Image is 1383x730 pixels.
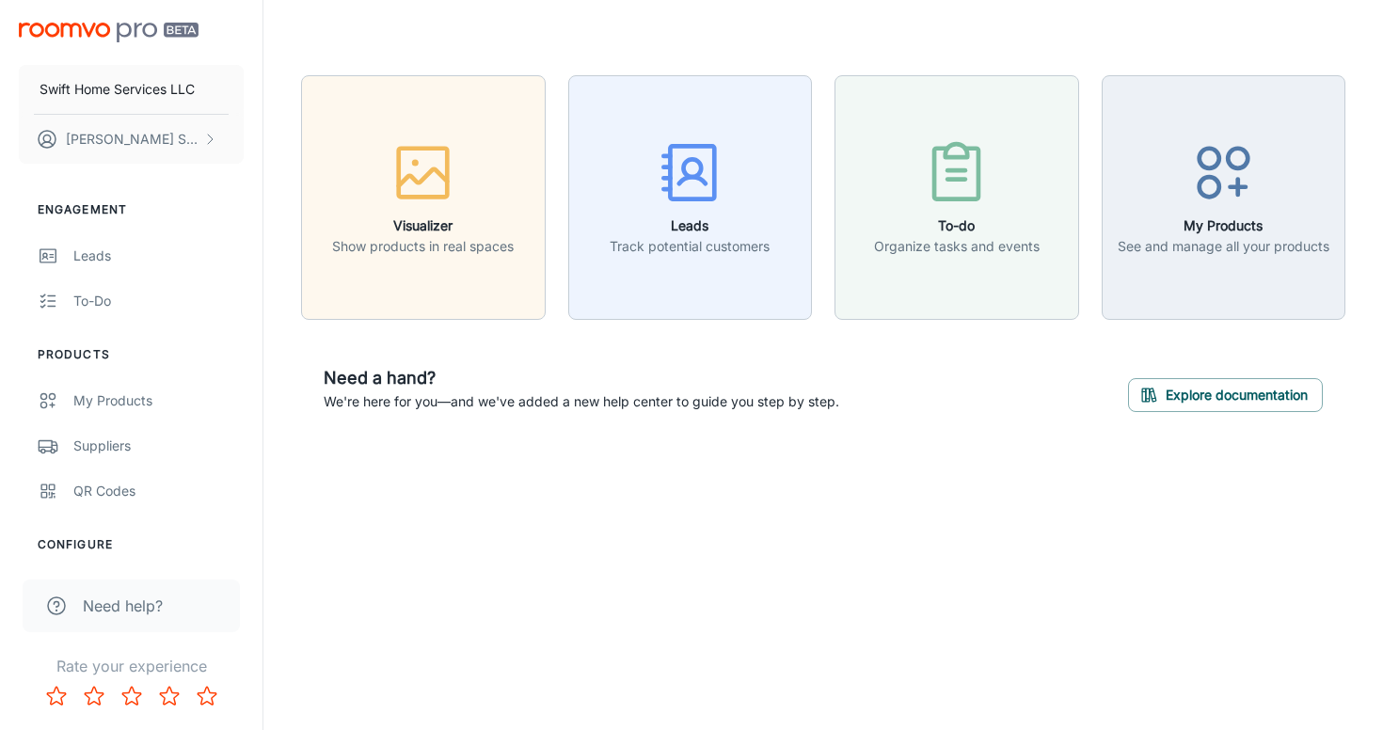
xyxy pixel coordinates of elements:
button: [PERSON_NAME] Swift [19,115,244,164]
img: Roomvo PRO Beta [19,23,199,42]
p: We're here for you—and we've added a new help center to guide you step by step. [324,391,839,412]
a: My ProductsSee and manage all your products [1102,186,1346,205]
h6: Leads [610,215,770,236]
button: My ProductsSee and manage all your products [1102,75,1346,320]
h6: To-do [874,215,1040,236]
p: [PERSON_NAME] Swift [66,129,199,150]
button: VisualizerShow products in real spaces [301,75,546,320]
div: Leads [73,246,244,266]
button: To-doOrganize tasks and events [835,75,1079,320]
div: To-do [73,291,244,311]
div: QR Codes [73,481,244,501]
button: Explore documentation [1128,378,1323,412]
p: See and manage all your products [1118,236,1329,257]
p: Organize tasks and events [874,236,1040,257]
p: Show products in real spaces [332,236,514,257]
p: Track potential customers [610,236,770,257]
a: To-doOrganize tasks and events [835,186,1079,205]
h6: Visualizer [332,215,514,236]
p: Swift Home Services LLC [40,79,195,100]
h6: My Products [1118,215,1329,236]
button: LeadsTrack potential customers [568,75,813,320]
a: Explore documentation [1128,384,1323,403]
div: Suppliers [73,436,244,456]
button: Swift Home Services LLC [19,65,244,114]
h6: Need a hand? [324,365,839,391]
div: My Products [73,390,244,411]
a: LeadsTrack potential customers [568,186,813,205]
